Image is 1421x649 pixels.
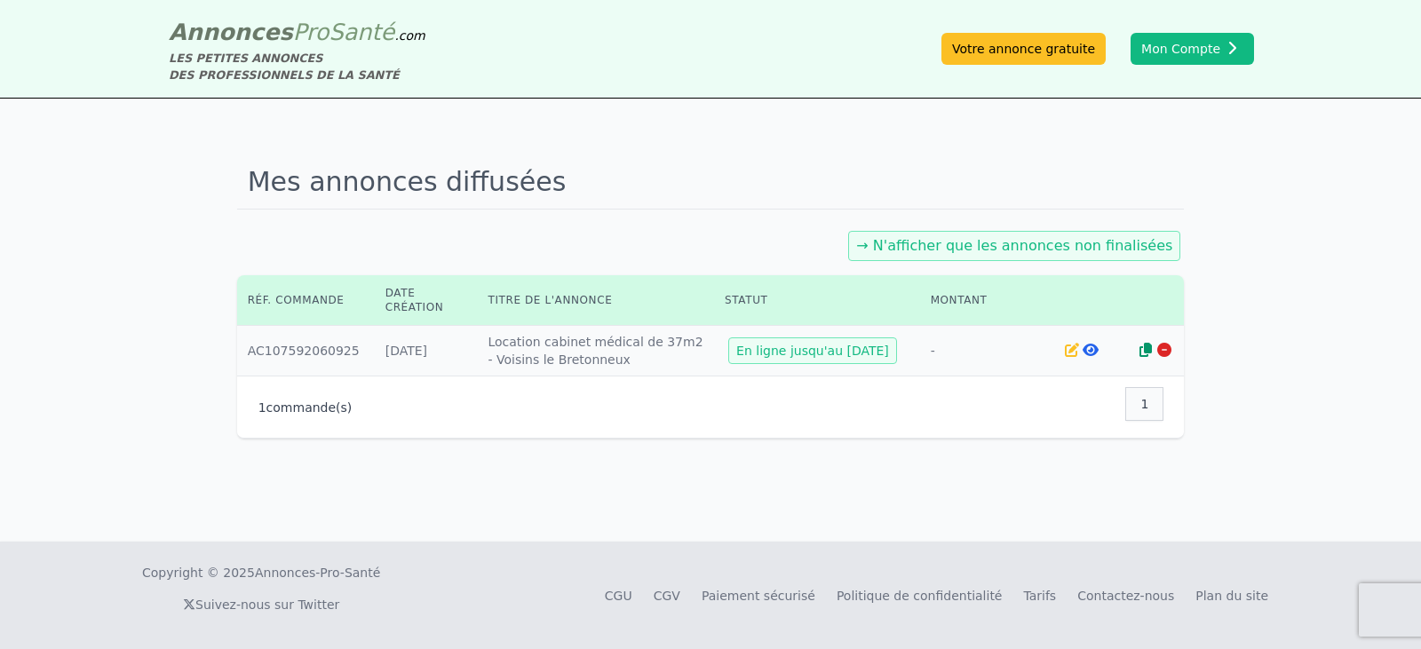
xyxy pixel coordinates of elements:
[1077,589,1174,603] a: Contactez-nous
[605,589,632,603] a: CGU
[169,50,425,83] div: LES PETITES ANNONCES DES PROFESSIONNELS DE LA SANTÉ
[714,275,920,326] th: Statut
[258,399,353,416] p: commande(s)
[375,326,478,376] td: [DATE]
[837,589,1003,603] a: Politique de confidentialité
[654,589,680,603] a: CGV
[183,598,339,612] a: Suivez-nous sur Twitter
[142,564,380,582] div: Copyright © 2025
[1126,387,1163,421] nav: Pagination
[237,155,1185,210] h1: Mes annonces diffusées
[1140,395,1148,413] span: 1
[920,326,1052,376] td: -
[258,400,266,415] span: 1
[1023,589,1056,603] a: Tarifs
[856,237,1172,254] a: → N'afficher que les annonces non finalisées
[1131,33,1254,65] button: Mon Compte
[237,275,375,326] th: Réf. commande
[169,19,293,45] span: Annonces
[375,275,478,326] th: Date création
[1157,343,1171,357] i: Arrêter la diffusion de l'annonce
[255,564,380,582] a: Annonces-Pro-Santé
[329,19,394,45] span: Santé
[477,326,714,376] td: Location cabinet médical de 37m2 - Voisins le Bretonneux
[1139,343,1152,357] i: Dupliquer l'annonce
[920,275,1052,326] th: Montant
[702,589,815,603] a: Paiement sécurisé
[1083,343,1099,357] i: Voir l'annonce
[1195,589,1268,603] a: Plan du site
[728,337,897,364] div: En ligne jusqu'au [DATE]
[1065,343,1079,357] i: Editer l'annonce
[293,19,329,45] span: Pro
[941,33,1106,65] a: Votre annonce gratuite
[169,19,425,45] a: AnnoncesProSanté.com
[394,28,425,43] span: .com
[237,326,375,376] td: AC107592060925
[477,275,714,326] th: Titre de l'annonce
